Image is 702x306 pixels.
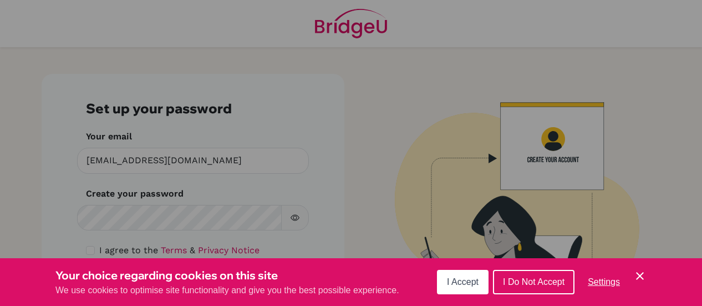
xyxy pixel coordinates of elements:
[447,277,479,287] span: I Accept
[588,277,620,287] span: Settings
[633,269,647,283] button: Save and close
[55,284,399,297] p: We use cookies to optimise site functionality and give you the best possible experience.
[55,267,399,284] h3: Your choice regarding cookies on this site
[503,277,564,287] span: I Do Not Accept
[437,270,489,294] button: I Accept
[493,270,574,294] button: I Do Not Accept
[579,271,629,293] button: Settings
